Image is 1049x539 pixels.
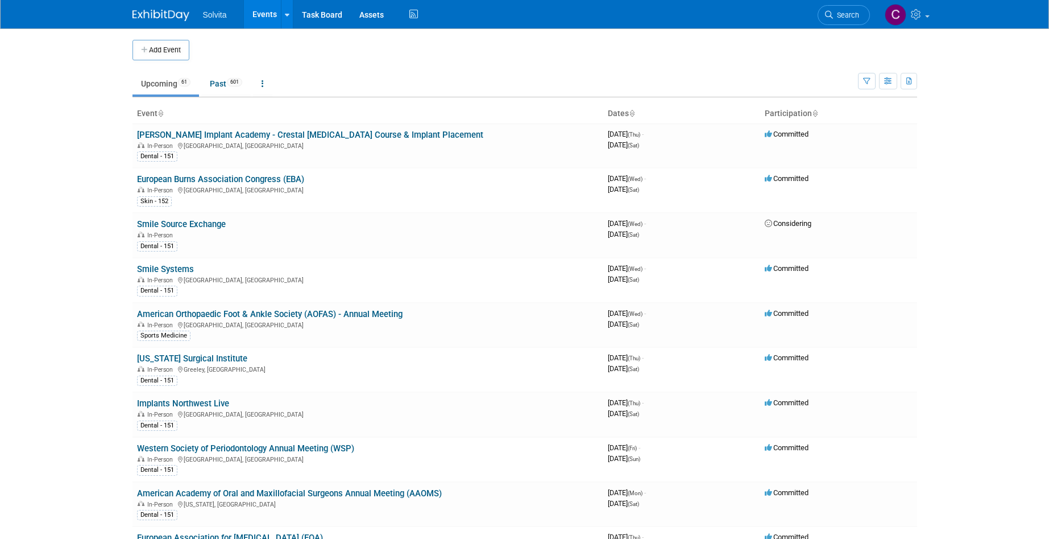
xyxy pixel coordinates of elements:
span: - [638,443,640,452]
a: Search [818,5,870,25]
th: Dates [603,104,760,124]
img: Cindy Miller [885,4,906,26]
a: Sort by Participation Type [812,109,818,118]
span: - [644,488,646,497]
a: Smile Source Exchange [137,219,226,229]
span: (Sun) [628,456,640,462]
img: In-Person Event [138,277,144,282]
div: Greeley, [GEOGRAPHIC_DATA] [137,364,599,373]
span: - [644,264,646,273]
span: (Sat) [628,187,639,193]
th: Participation [760,104,917,124]
span: In-Person [147,277,176,284]
span: (Sat) [628,366,639,372]
div: [GEOGRAPHIC_DATA], [GEOGRAPHIC_DATA] [137,320,599,329]
th: Event [132,104,603,124]
span: [DATE] [608,364,639,373]
span: - [642,398,644,407]
span: (Sat) [628,501,639,507]
span: (Wed) [628,266,642,272]
span: - [644,174,646,183]
span: [DATE] [608,185,639,194]
span: Committed [765,264,808,273]
span: 61 [178,78,190,87]
span: Considering [765,219,811,228]
span: (Wed) [628,311,642,317]
div: Dental - 151 [137,286,177,296]
span: Committed [765,309,808,318]
div: [GEOGRAPHIC_DATA], [GEOGRAPHIC_DATA] [137,275,599,284]
a: European Burns Association Congress (EBA) [137,174,304,184]
span: (Sat) [628,322,639,328]
span: In-Person [147,142,176,150]
span: (Wed) [628,176,642,182]
div: Sports Medicine [137,331,190,341]
div: [GEOGRAPHIC_DATA], [GEOGRAPHIC_DATA] [137,454,599,463]
span: [DATE] [608,454,640,463]
span: In-Person [147,411,176,418]
span: (Sat) [628,142,639,149]
span: Committed [765,488,808,497]
a: [PERSON_NAME] Implant Academy - Crestal [MEDICAL_DATA] Course & Implant Placement [137,130,483,140]
span: Committed [765,174,808,183]
span: (Thu) [628,400,640,406]
div: [US_STATE], [GEOGRAPHIC_DATA] [137,499,599,508]
img: In-Person Event [138,142,144,148]
span: [DATE] [608,488,646,497]
a: [US_STATE] Surgical Institute [137,353,247,364]
img: In-Person Event [138,232,144,237]
div: Dental - 151 [137,241,177,252]
span: [DATE] [608,499,639,508]
span: In-Person [147,501,176,508]
span: Committed [765,443,808,452]
span: [DATE] [608,219,646,228]
span: - [644,309,646,318]
button: Add Event [132,40,189,60]
span: [DATE] [608,174,646,183]
div: Dental - 151 [137,465,177,475]
span: [DATE] [608,398,644,407]
img: In-Person Event [138,366,144,372]
span: Committed [765,130,808,138]
span: In-Person [147,187,176,194]
span: (Sat) [628,277,639,283]
div: Dental - 151 [137,510,177,520]
span: [DATE] [608,141,639,149]
span: [DATE] [608,264,646,273]
a: Sort by Start Date [629,109,635,118]
div: [GEOGRAPHIC_DATA], [GEOGRAPHIC_DATA] [137,409,599,418]
span: Committed [765,398,808,407]
a: Past601 [201,73,251,94]
span: In-Person [147,322,176,329]
div: Dental - 151 [137,151,177,162]
a: Implants Northwest Live [137,398,229,409]
img: In-Person Event [138,187,144,192]
a: American Orthopaedic Foot & Ankle Society (AOFAS) - Annual Meeting [137,309,403,319]
span: (Sat) [628,232,639,238]
div: Dental - 151 [137,376,177,386]
div: [GEOGRAPHIC_DATA], [GEOGRAPHIC_DATA] [137,185,599,194]
a: Upcoming61 [132,73,199,94]
span: [DATE] [608,130,644,138]
a: Sort by Event Name [157,109,163,118]
span: [DATE] [608,353,644,362]
span: (Thu) [628,355,640,361]
span: (Fri) [628,445,637,451]
span: [DATE] [608,309,646,318]
span: (Thu) [628,131,640,138]
span: - [644,219,646,228]
img: In-Person Event [138,322,144,327]
span: Solvita [203,10,227,19]
span: (Mon) [628,490,642,496]
span: [DATE] [608,230,639,238]
img: In-Person Event [138,456,144,462]
a: Smile Systems [137,264,194,274]
span: [DATE] [608,443,640,452]
div: [GEOGRAPHIC_DATA], [GEOGRAPHIC_DATA] [137,141,599,150]
div: Skin - 152 [137,196,172,207]
img: In-Person Event [138,501,144,507]
span: (Sat) [628,411,639,417]
span: (Wed) [628,221,642,227]
a: Western Society of Periodontology Annual Meeting (WSP) [137,443,354,454]
span: [DATE] [608,320,639,328]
